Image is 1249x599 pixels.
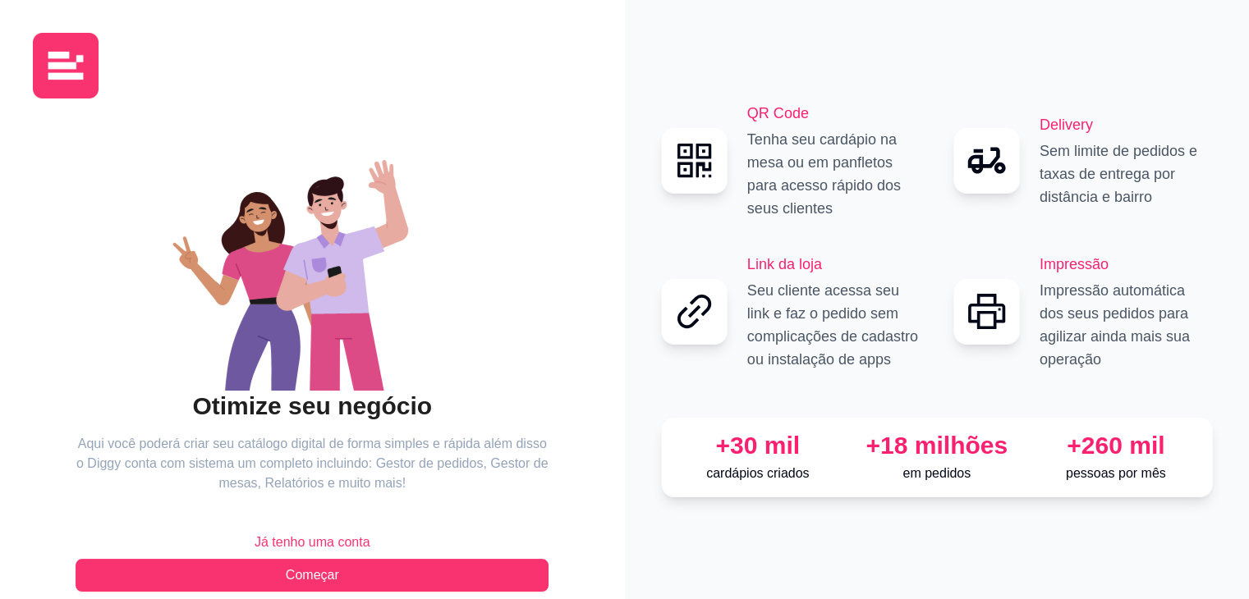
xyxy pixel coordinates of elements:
p: Sem limite de pedidos e taxas de entrega por distância e bairro [1040,139,1213,208]
span: Já tenho uma conta [255,533,370,552]
div: +30 mil [675,431,841,460]
h2: Otimize seu negócio [76,391,549,422]
p: Seu cliente acessa seu link e faz o pedido sem complicações de cadastro ou instalação de apps [747,279,921,371]
p: em pedidos [854,464,1020,483]
img: logo [33,33,99,98]
button: Já tenho uma conta [76,526,549,559]
h2: Impressão [1040,253,1213,276]
p: Impressão automática dos seus pedidos para agilizar ainda mais sua operação [1040,279,1213,371]
div: animation [76,144,549,391]
p: pessoas por mês [1033,464,1199,483]
h2: Link da loja [747,253,921,276]
p: Tenha seu cardápio na mesa ou em panfletos para acesso rápido dos seus clientes [747,128,921,220]
h2: Delivery [1040,113,1213,136]
h2: QR Code [747,102,921,125]
article: Aqui você poderá criar seu catálogo digital de forma simples e rápida além disso o Diggy conta co... [76,434,549,493]
span: Começar [286,565,339,585]
div: +18 milhões [854,431,1020,460]
button: Começar [76,559,549,592]
p: cardápios criados [675,464,841,483]
div: +260 mil [1033,431,1199,460]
